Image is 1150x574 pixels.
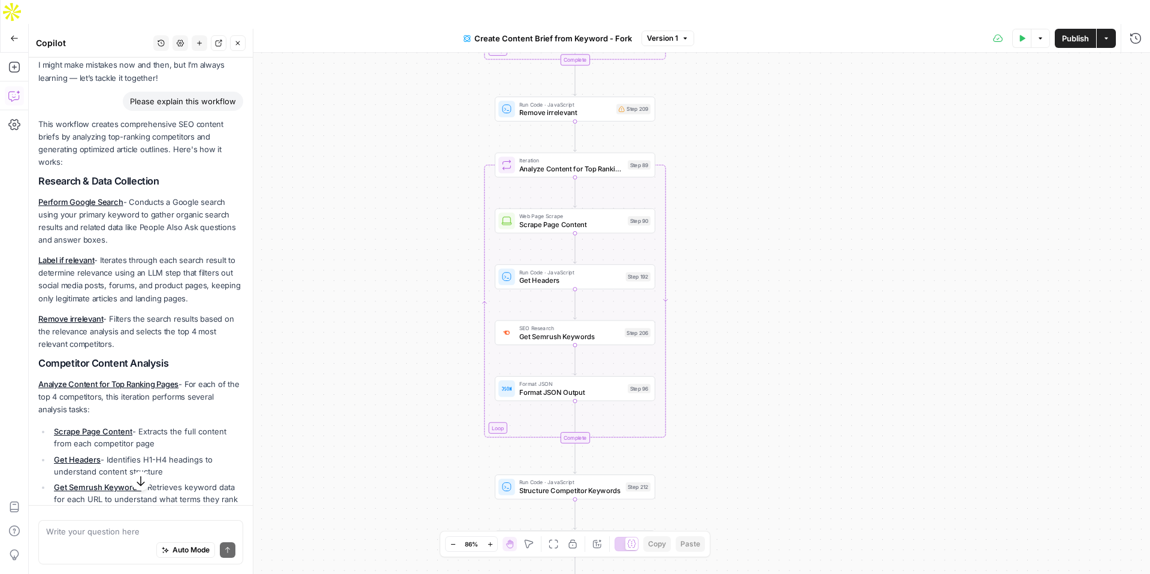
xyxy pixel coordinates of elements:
[38,358,243,369] h2: Competitor Content Analysis
[495,96,655,121] div: Run Code · JavaScriptRemove irrelevantStep 209
[38,313,243,351] p: - Filters the search results based on the relevance analysis and selects the top 4 most relevant ...
[495,54,655,65] div: Complete
[465,539,478,549] span: 86%
[38,379,178,389] a: Analyze Content for Top Ranking Pages
[38,59,243,84] p: I might make mistakes now and then, but I’m always learning — let’s tackle it together!
[495,264,655,289] div: Run Code · JavaScriptGet HeadersStep 192
[495,475,655,499] div: Run Code · JavaScriptStructure Competitor KeywordsStep 212
[51,454,243,478] li: - Identifies H1-H4 headings to understand content structure
[625,328,650,337] div: Step 206
[495,153,655,177] div: LoopIterationAnalyze Content for Top Ranking PagesStep 89
[495,432,655,443] div: Complete
[519,156,624,165] span: Iteration
[54,427,132,436] a: Scrape Page Content
[38,378,243,416] p: - For each of the top 4 competitors, this iteration performs several analysis tasks:
[647,33,678,44] span: Version 1
[495,321,655,345] div: SEO ResearchGet Semrush KeywordsStep 206
[519,219,624,229] span: Scrape Page Content
[519,100,613,108] span: Run Code · JavaScript
[54,455,101,464] a: Get Headers
[573,122,576,152] g: Edge from step_209 to step_89
[573,233,576,263] g: Edge from step_90 to step_192
[676,536,705,552] button: Paste
[38,255,94,265] a: Label if relevant
[38,254,243,305] p: - Iterates through each search result to determine relevance using an LLM step that filters out s...
[628,216,650,226] div: Step 90
[573,65,576,95] g: Edge from step_207-iteration-end to step_209
[616,104,650,114] div: Step 209
[51,481,243,517] li: - Retrieves keyword data for each URL to understand what terms they rank for
[626,272,650,282] div: Step 192
[38,118,243,169] p: This workflow creates comprehensive SEO content briefs by analyzing top-ranking competitors and g...
[1062,32,1089,44] span: Publish
[573,345,576,375] g: Edge from step_206 to step_96
[643,536,671,552] button: Copy
[519,380,624,388] span: Format JSON
[474,32,632,44] span: Create Content Brief from Keyword - Fork
[495,376,655,401] div: Format JSONFormat JSON OutputStep 96
[519,478,622,487] span: Run Code · JavaScript
[54,482,141,492] a: Get Semrush Keywords
[38,196,243,247] p: - Conducts a Google search using your primary keyword to gather organic search results and relate...
[38,314,103,324] a: Remove irrelevant
[519,212,624,220] span: Web Page Scrape
[573,177,576,207] g: Edge from step_89 to step_90
[495,209,655,233] div: Web Page ScrapeScrape Page ContentStep 90
[560,54,589,65] div: Complete
[156,542,215,558] button: Auto Mode
[519,268,622,276] span: Run Code · JavaScript
[501,328,512,337] img: ey5lt04xp3nqzrimtu8q5fsyor3u
[573,499,576,529] g: Edge from step_212 to step_198
[573,289,576,319] g: Edge from step_192 to step_206
[519,331,621,342] span: Get Semrush Keywords
[38,176,243,187] h2: Research & Data Collection
[573,443,576,473] g: Edge from step_89-iteration-end to step_212
[519,324,621,333] span: SEO Research
[1055,29,1096,48] button: Publish
[626,482,650,492] div: Step 212
[456,29,639,48] button: Create Content Brief from Keyword - Fork
[172,545,210,555] span: Auto Mode
[628,161,650,170] div: Step 89
[36,37,150,49] div: Copilot
[628,384,650,394] div: Step 96
[519,107,613,117] span: Remove irrelevant
[38,197,123,207] a: Perform Google Search
[519,275,622,285] span: Get Headers
[51,425,243,449] li: - Extracts the full content from each competitor page
[519,164,624,174] span: Analyze Content for Top Ranking Pages
[560,432,589,443] div: Complete
[519,387,624,397] span: Format JSON Output
[519,485,622,496] span: Structure Competitor Keywords
[680,539,700,549] span: Paste
[641,31,694,46] button: Version 1
[123,92,243,111] div: Please explain this workflow
[648,539,666,549] span: Copy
